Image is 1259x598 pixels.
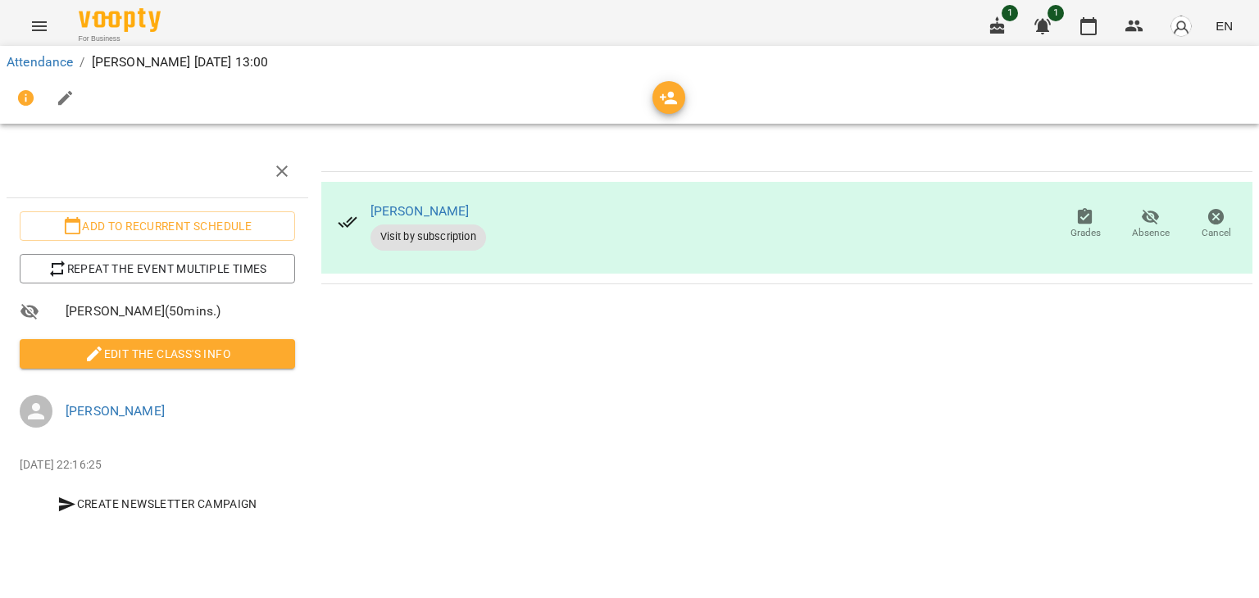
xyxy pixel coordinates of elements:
[1052,202,1118,247] button: Grades
[1118,202,1184,247] button: Absence
[1184,202,1249,247] button: Cancel
[26,494,289,514] span: Create Newsletter Campaign
[33,216,282,236] span: Add to recurrent schedule
[66,301,295,321] span: [PERSON_NAME] ( 50 mins. )
[7,54,73,70] a: Attendance
[370,203,470,219] a: [PERSON_NAME]
[80,52,84,72] li: /
[20,211,295,241] button: Add to recurrent schedule
[1070,226,1101,240] span: Grades
[7,52,1252,72] nav: breadcrumb
[79,8,161,32] img: Voopty Logo
[1202,226,1231,240] span: Cancel
[20,7,59,46] button: Menu
[33,259,282,279] span: Repeat the event multiple times
[79,34,161,44] span: For Business
[66,403,165,419] a: [PERSON_NAME]
[92,52,269,72] p: [PERSON_NAME] [DATE] 13:00
[1002,5,1018,21] span: 1
[1170,15,1193,38] img: avatar_s.png
[20,457,295,473] p: [DATE] 22:16:25
[20,489,295,519] button: Create Newsletter Campaign
[1216,17,1233,34] span: EN
[1209,11,1239,41] button: EN
[20,254,295,283] button: Repeat the event multiple times
[20,339,295,369] button: Edit the class's Info
[1048,5,1064,21] span: 1
[370,229,486,244] span: Visit by subscription
[33,344,282,364] span: Edit the class's Info
[1132,226,1170,240] span: Absence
